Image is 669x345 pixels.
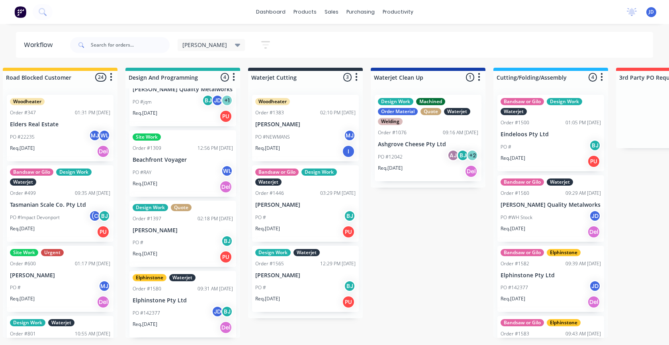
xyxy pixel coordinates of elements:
[129,271,236,337] div: ElphinstoneWaterjetOrder #158009:31 AM [DATE]Elphinstone Pty LtdPO #142377JDBJReq.[DATE]Del
[342,296,355,308] div: PU
[255,202,356,208] p: [PERSON_NAME]
[301,169,337,176] div: Design Work
[14,6,26,18] img: Factory
[10,133,35,141] p: PO #22235
[378,165,403,172] p: Req. [DATE]
[421,108,441,115] div: Quote
[202,94,214,106] div: BJ
[547,178,573,186] div: Waterjet
[10,98,45,105] div: Woodheater
[219,110,232,123] div: PU
[497,175,604,242] div: Bandsaw or GiloWaterjetOrder #156009:29 AM [DATE][PERSON_NAME] Quality MetalworksPO #WH StockJDRe...
[133,250,157,257] p: Req. [DATE]
[501,98,544,105] div: Bandsaw or Gilo
[198,285,233,292] div: 09:31 AM [DATE]
[133,169,151,176] p: PO #RAY
[129,71,236,126] div: [PERSON_NAME] Quality MetalworksPO #jqmBJJD+1Req.[DATE]PU
[75,109,110,116] div: 01:31 PM [DATE]
[97,296,110,308] div: Del
[501,143,511,151] p: PO #
[7,165,113,242] div: Bandsaw or GiloDesign WorkWaterjetOrder #49909:35 AM [DATE]Tasmanian Scale Co. Pty LtdPO #Impact ...
[133,215,161,222] div: Order #1397
[133,110,157,117] p: Req. [DATE]
[221,235,233,247] div: BJ
[97,145,110,158] div: Del
[182,41,227,49] span: [PERSON_NAME]
[133,239,143,246] p: PO #
[198,215,233,222] div: 02:18 PM [DATE]
[75,190,110,197] div: 09:35 AM [DATE]
[501,155,525,162] p: Req. [DATE]
[133,274,166,281] div: Elphinstone
[565,190,601,197] div: 09:29 AM [DATE]
[255,169,299,176] div: Bandsaw or Gilo
[91,37,170,53] input: Search for orders...
[342,6,379,18] div: purchasing
[221,94,233,106] div: + 1
[255,133,290,141] p: PO #NEWMANS
[501,284,528,291] p: PO #142377
[255,214,266,221] p: PO #
[320,190,356,197] div: 03:29 PM [DATE]
[10,272,110,279] p: [PERSON_NAME]
[589,139,601,151] div: BJ
[443,129,478,136] div: 09:16 AM [DATE]
[255,295,280,302] p: Req. [DATE]
[10,109,36,116] div: Order #347
[444,108,470,115] div: Waterjet
[133,157,233,163] p: Beachfront Voyager
[98,280,110,292] div: MJ
[466,149,478,161] div: + 2
[41,249,64,256] div: Urgent
[219,251,232,263] div: PU
[10,284,21,291] p: PO #
[501,225,525,232] p: Req. [DATE]
[501,295,525,302] p: Req. [DATE]
[56,169,92,176] div: Design Work
[10,260,36,267] div: Order #600
[133,227,233,234] p: [PERSON_NAME]
[465,165,477,178] div: Del
[98,129,110,141] div: WL
[255,145,280,152] p: Req. [DATE]
[501,108,527,115] div: Waterjet
[378,153,403,161] p: PO #12042
[10,190,36,197] div: Order #499
[255,225,280,232] p: Req. [DATE]
[97,225,110,238] div: PU
[290,6,321,18] div: products
[252,246,359,312] div: Design WorkWaterjetOrder #156512:29 PM [DATE][PERSON_NAME]PO #BJReq.[DATE]PU
[565,330,601,337] div: 09:43 AM [DATE]
[344,210,356,222] div: BJ
[89,129,101,141] div: MJ
[7,246,113,312] div: Site WorkUrgentOrder #60001:17 PM [DATE][PERSON_NAME]PO #MJReq.[DATE]Del
[501,119,529,126] div: Order #1500
[255,260,284,267] div: Order #1565
[133,285,161,292] div: Order #1580
[378,98,413,105] div: Design Work
[219,321,232,334] div: Del
[252,95,359,161] div: WoodheaterOrder #138302:10 PM [DATE][PERSON_NAME]PO #NEWMANSMJReq.[DATE]I
[501,330,529,337] div: Order #1583
[378,141,478,148] p: Ashgrove Cheese Pty Ltd
[10,145,35,152] p: Req. [DATE]
[10,169,53,176] div: Bandsaw or Gilo
[133,86,233,93] p: [PERSON_NAME] Quality Metalworks
[255,190,284,197] div: Order #1446
[379,6,417,18] div: productivity
[169,274,196,281] div: Waterjet
[255,109,284,116] div: Order #1383
[211,306,223,318] div: JD
[10,295,35,302] p: Req. [DATE]
[320,109,356,116] div: 02:10 PM [DATE]
[501,131,601,138] p: Eindeloos Pty Ltd
[589,210,601,222] div: JD
[547,249,581,256] div: Elphinstone
[565,260,601,267] div: 09:39 AM [DATE]
[321,6,342,18] div: sales
[447,149,459,161] div: AJ
[547,319,581,326] div: Elphinstone
[129,130,236,197] div: Site WorkOrder #130912:56 PM [DATE]Beachfront VoyagerPO #RAYWLReq.[DATE]Del
[255,249,291,256] div: Design Work
[75,260,110,267] div: 01:17 PM [DATE]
